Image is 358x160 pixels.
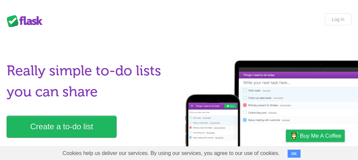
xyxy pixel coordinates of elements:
div: Flask Lists [7,15,46,27]
p: No sign up required [7,146,175,153]
span: Buy me a coffee [300,130,341,142]
button: OK [288,150,301,158]
img: Buy me a coffee [289,130,298,141]
a: Log in [325,13,351,25]
a: Create a to-do list [7,116,117,138]
a: Buy me a coffee [286,130,345,142]
span: Cookies help us deliver our services. By using our services, you agree to our use of cookies. [56,147,286,160]
h1: Really simple to-do lists you can share [7,60,175,102]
